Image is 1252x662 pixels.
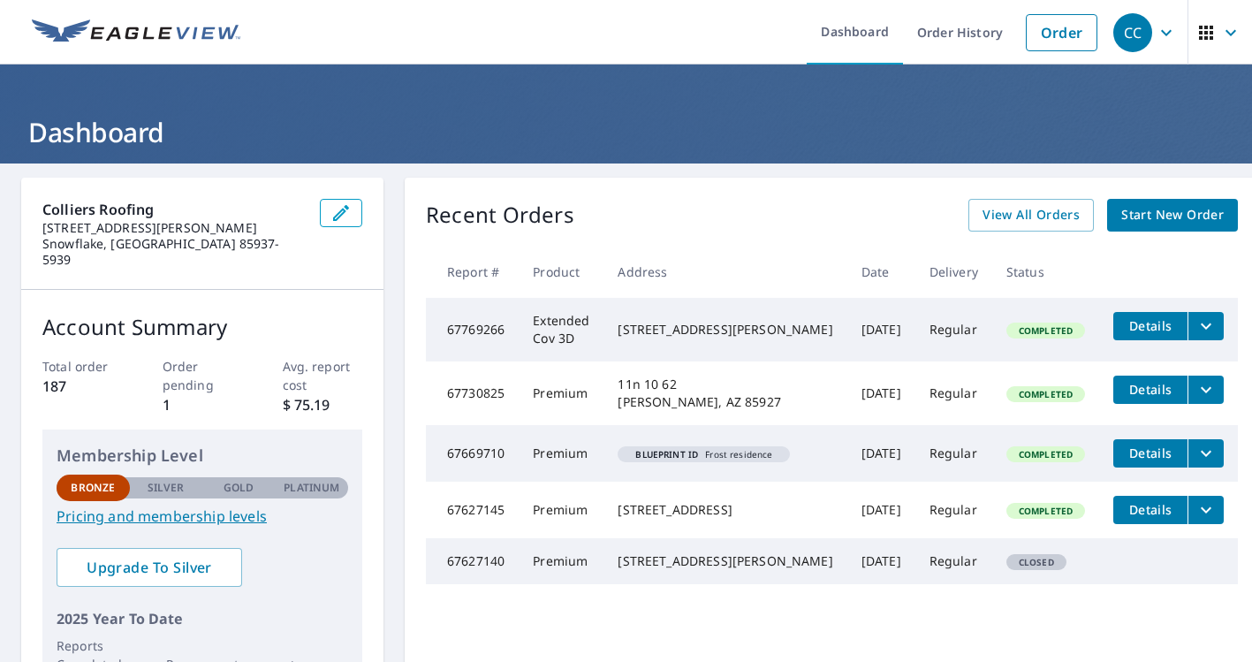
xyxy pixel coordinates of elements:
[1113,376,1188,404] button: detailsBtn-67730825
[1008,448,1083,460] span: Completed
[32,19,240,46] img: EV Logo
[847,298,915,361] td: [DATE]
[915,538,992,584] td: Regular
[1121,204,1224,226] span: Start New Order
[983,204,1080,226] span: View All Orders
[1026,14,1097,51] a: Order
[426,361,519,425] td: 67730825
[618,501,832,519] div: [STREET_ADDRESS]
[519,482,603,538] td: Premium
[1124,501,1177,518] span: Details
[1113,312,1188,340] button: detailsBtn-67769266
[1113,13,1152,52] div: CC
[603,246,846,298] th: Address
[847,538,915,584] td: [DATE]
[426,425,519,482] td: 67669710
[847,246,915,298] th: Date
[42,376,123,397] p: 187
[1188,312,1224,340] button: filesDropdownBtn-67769266
[224,480,254,496] p: Gold
[1113,439,1188,468] button: detailsBtn-67669710
[163,394,243,415] p: 1
[1188,439,1224,468] button: filesDropdownBtn-67669710
[1008,556,1065,568] span: Closed
[618,552,832,570] div: [STREET_ADDRESS][PERSON_NAME]
[426,482,519,538] td: 67627145
[57,548,242,587] a: Upgrade To Silver
[519,298,603,361] td: Extended Cov 3D
[283,357,363,394] p: Avg. report cost
[42,357,123,376] p: Total order
[21,114,1231,150] h1: Dashboard
[915,298,992,361] td: Regular
[847,361,915,425] td: [DATE]
[915,482,992,538] td: Regular
[1188,376,1224,404] button: filesDropdownBtn-67730825
[42,220,306,236] p: [STREET_ADDRESS][PERSON_NAME]
[635,450,698,459] em: Blueprint ID
[519,425,603,482] td: Premium
[57,506,348,527] a: Pricing and membership levels
[283,394,363,415] p: $ 75.19
[71,558,228,577] span: Upgrade To Silver
[915,361,992,425] td: Regular
[625,450,783,459] span: Frost residence
[847,425,915,482] td: [DATE]
[57,608,348,629] p: 2025 Year To Date
[519,538,603,584] td: Premium
[284,480,339,496] p: Platinum
[618,321,832,339] div: [STREET_ADDRESS][PERSON_NAME]
[1188,496,1224,524] button: filesDropdownBtn-67627145
[426,199,574,232] p: Recent Orders
[42,199,306,220] p: Colliers Roofing
[1113,496,1188,524] button: detailsBtn-67627145
[42,236,306,268] p: Snowflake, [GEOGRAPHIC_DATA] 85937-5939
[42,311,362,343] p: Account Summary
[915,425,992,482] td: Regular
[1107,199,1238,232] a: Start New Order
[1008,388,1083,400] span: Completed
[148,480,185,496] p: Silver
[71,480,115,496] p: Bronze
[1124,381,1177,398] span: Details
[426,246,519,298] th: Report #
[968,199,1094,232] a: View All Orders
[163,357,243,394] p: Order pending
[847,482,915,538] td: [DATE]
[519,246,603,298] th: Product
[426,538,519,584] td: 67627140
[1008,505,1083,517] span: Completed
[915,246,992,298] th: Delivery
[1008,324,1083,337] span: Completed
[57,444,348,468] p: Membership Level
[519,361,603,425] td: Premium
[618,376,832,411] div: 11n 10 62 [PERSON_NAME], AZ 85927
[1124,445,1177,461] span: Details
[1124,317,1177,334] span: Details
[426,298,519,361] td: 67769266
[992,246,1099,298] th: Status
